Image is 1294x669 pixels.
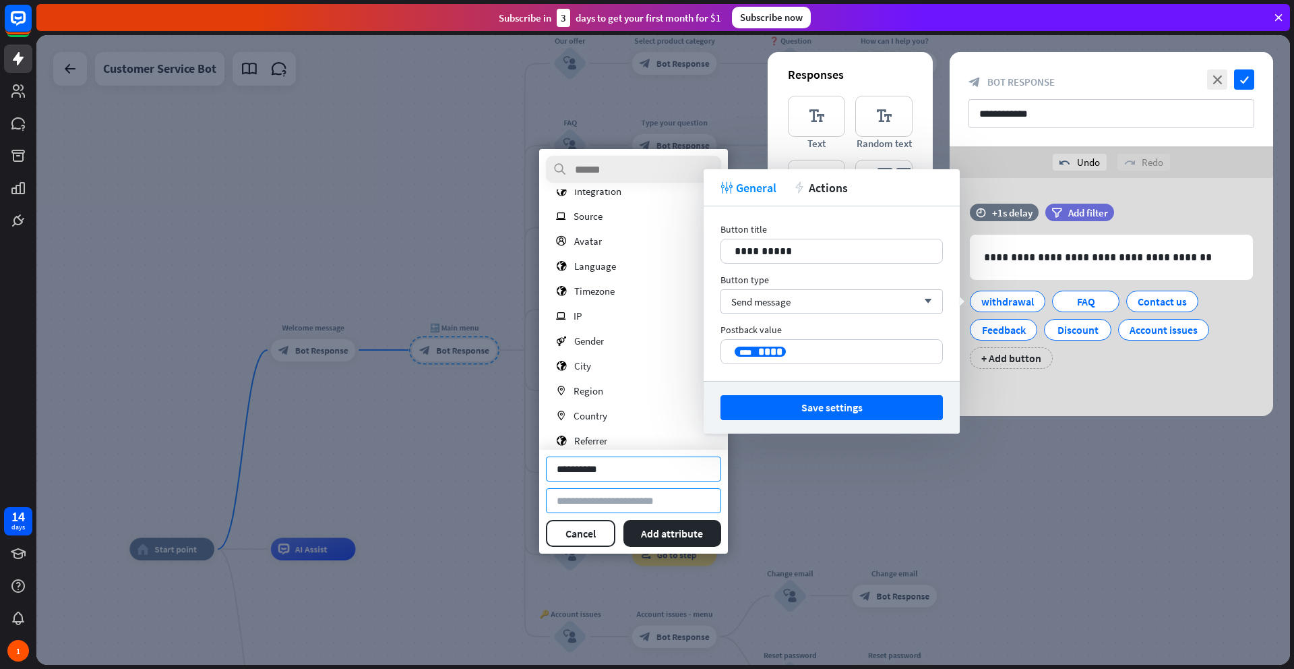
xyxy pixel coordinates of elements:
[574,260,616,272] span: Language
[11,523,25,532] div: days
[556,236,567,246] i: profile
[556,411,566,421] i: marker
[809,180,848,196] span: Actions
[732,7,811,28] div: Subscribe now
[1234,69,1254,90] i: check
[623,520,722,547] button: Add attribute
[574,185,621,198] span: Integration
[574,235,602,248] span: Avatar
[987,76,1055,88] span: Bot Response
[556,361,567,371] i: globe
[574,310,582,322] span: IP
[574,359,591,372] span: City
[574,384,603,397] span: Region
[7,640,29,662] div: 1
[968,76,981,88] i: block_bot_response
[793,181,805,194] i: action
[917,297,932,306] i: arrow_down
[574,334,604,347] span: Gender
[720,274,943,286] div: Button type
[1053,154,1107,171] div: Undo
[981,320,1026,340] div: Feedback
[546,520,615,547] button: Cancel
[1207,69,1227,90] i: close
[976,208,986,217] i: time
[499,9,721,27] div: Subscribe in days to get your first month for $1
[11,511,25,523] div: 14
[970,347,1053,369] div: + Add button
[556,186,567,196] i: globe
[736,180,776,196] span: General
[557,9,570,27] div: 3
[1138,291,1187,312] div: Contact us
[556,211,566,221] i: ip
[556,436,567,446] i: globe
[574,285,615,297] span: Timezone
[1117,154,1170,171] div: Redo
[556,261,567,271] i: globe
[720,181,733,194] i: tweak
[556,336,567,346] i: gender
[556,286,567,296] i: globe
[556,386,566,396] i: marker
[720,324,943,336] div: Postback value
[1055,320,1100,340] div: Discount
[720,395,943,420] button: Save settings
[574,434,607,447] span: Referrer
[11,5,51,46] button: Open LiveChat chat widget
[556,311,566,321] i: ip
[1051,208,1062,218] i: filter
[731,295,791,308] span: Send message
[1130,320,1198,340] div: Account issues
[574,409,607,422] span: Country
[1068,206,1108,219] span: Add filter
[1059,157,1070,168] i: undo
[720,223,943,235] div: Button title
[574,210,603,223] span: Source
[981,291,1034,312] div: withdrawal
[1124,157,1135,168] i: redo
[1064,291,1108,312] div: FAQ
[4,507,32,535] a: 14 days
[992,206,1033,219] div: +1s delay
